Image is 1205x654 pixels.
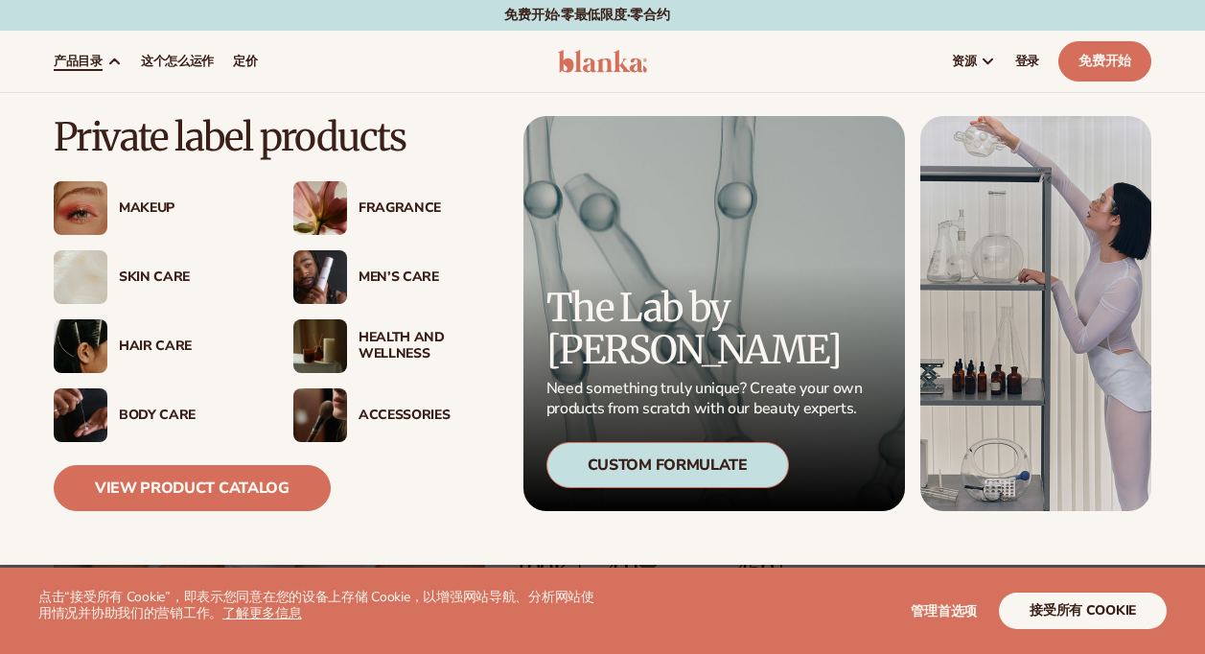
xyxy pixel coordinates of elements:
[504,6,669,24] font: 免费开始·零最低限度·零合约
[911,602,977,620] span: 管理首选项
[119,269,255,286] div: Skin Care
[38,590,603,622] p: 点击“接受所有 Cookie”，即表示您同意在您的设备上存储 Cookie，以增强网站导航、分析网站使用情况并协助我们的营销工作。
[546,379,869,419] p: Need something truly unique? Create your own products from scratch with our beauty experts.
[54,388,255,442] a: Male hand applying moisturizer. Body Care
[359,269,495,286] div: Men’s Care
[293,181,347,235] img: Pink blooming flower.
[119,339,255,355] div: Hair Care
[54,388,107,442] img: Male hand applying moisturizer.
[1058,41,1151,82] a: 免费开始
[942,31,1005,92] a: 资源
[952,54,976,69] span: 资源
[293,319,347,373] img: Candles and incense on table.
[293,388,495,442] a: Female with makeup brush. Accessories
[54,250,255,304] a: Cream moisturizer swatch. Skin Care
[999,593,1167,629] button: 接受所有 cookie
[54,181,107,235] img: Female with glitter eye makeup.
[523,116,905,511] a: Microscopic product formula. The Lab by [PERSON_NAME] Need something truly unique? Create your ow...
[54,465,331,511] a: View Product Catalog
[293,319,495,373] a: Candles and incense on table. Health And Wellness
[54,54,103,69] span: 产品目录
[293,388,347,442] img: Female with makeup brush.
[359,330,495,362] div: Health And Wellness
[54,181,255,235] a: Female with glitter eye makeup. Makeup
[293,181,495,235] a: Pink blooming flower. Fragrance
[119,408,255,424] div: Body Care
[920,116,1151,511] img: Female in lab with equipment.
[293,250,347,304] img: Male holding moisturizer bottle.
[119,200,255,217] div: Makeup
[141,54,214,69] span: 这个怎么运作
[223,31,266,92] a: 定价
[1006,31,1049,92] a: 登录
[911,593,977,629] button: 管理首选项
[1015,54,1039,69] span: 登录
[44,31,131,92] a: 产品目录
[293,250,495,304] a: Male holding moisturizer bottle. Men’s Care
[546,287,869,371] p: The Lab by [PERSON_NAME]
[54,116,495,158] p: Private label products
[54,319,107,373] img: Female hair pulled back with clips.
[558,50,648,73] img: 商标
[233,54,257,69] span: 定价
[359,408,495,424] div: Accessories
[131,31,223,92] a: 这个怎么运作
[359,200,495,217] div: Fragrance
[222,604,301,622] a: 了解更多信息
[54,250,107,304] img: Cream moisturizer swatch.
[546,442,789,488] div: Custom Formulate
[54,319,255,373] a: Female hair pulled back with clips. Hair Care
